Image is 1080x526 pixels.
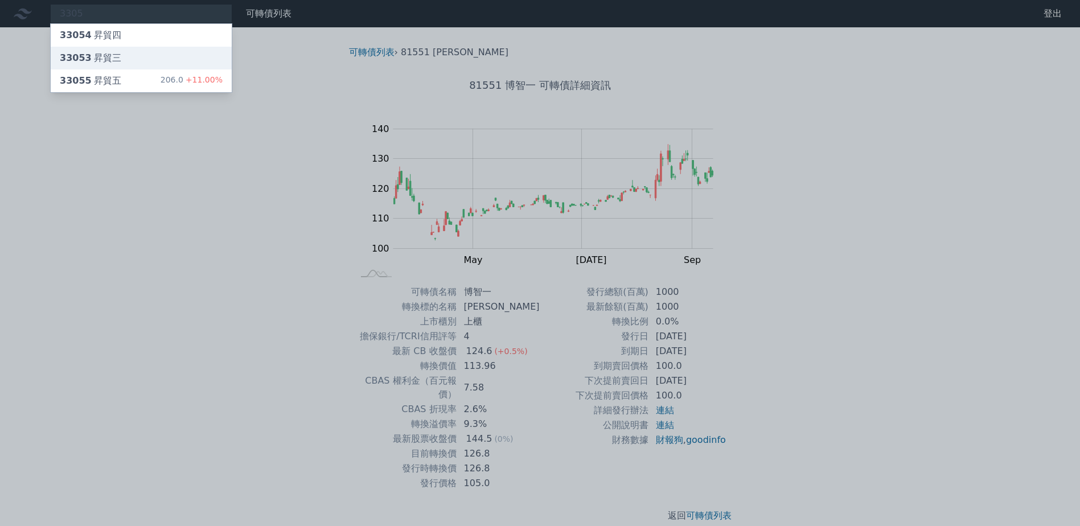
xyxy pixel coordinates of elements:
span: 33054 [60,30,92,40]
span: 33053 [60,52,92,63]
a: 33053昇貿三 [51,47,232,69]
div: 昇貿三 [60,51,121,65]
div: 昇貿五 [60,74,121,88]
div: 昇貿四 [60,28,121,42]
span: +11.00% [183,75,223,84]
a: 33054昇貿四 [51,24,232,47]
a: 33055昇貿五 206.0+11.00% [51,69,232,92]
span: 33055 [60,75,92,86]
div: 206.0 [161,74,223,88]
